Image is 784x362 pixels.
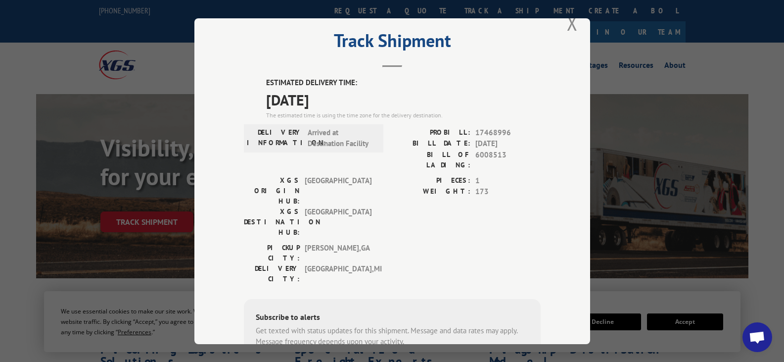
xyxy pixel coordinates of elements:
button: Close modal [567,10,578,36]
span: [GEOGRAPHIC_DATA] [305,206,371,237]
span: 17468996 [475,127,541,138]
span: [GEOGRAPHIC_DATA] [305,175,371,206]
label: PROBILL: [392,127,470,138]
label: DELIVERY INFORMATION: [247,127,303,149]
label: BILL OF LADING: [392,149,470,170]
label: BILL DATE: [392,138,470,150]
span: Arrived at Destination Facility [308,127,374,149]
label: XGS DESTINATION HUB: [244,206,300,237]
span: 6008513 [475,149,541,170]
label: PIECES: [392,175,470,186]
span: 173 [475,186,541,198]
label: ESTIMATED DELIVERY TIME: [266,77,541,89]
div: Subscribe to alerts [256,310,529,325]
a: Open chat [742,322,772,352]
span: [DATE] [475,138,541,150]
label: XGS ORIGIN HUB: [244,175,300,206]
div: Get texted with status updates for this shipment. Message and data rates may apply. Message frequ... [256,325,529,347]
span: [PERSON_NAME] , GA [305,242,371,263]
label: DELIVERY CITY: [244,263,300,284]
label: WEIGHT: [392,186,470,198]
span: 1 [475,175,541,186]
span: [DATE] [266,88,541,110]
span: [GEOGRAPHIC_DATA] , MI [305,263,371,284]
label: PICKUP CITY: [244,242,300,263]
h2: Track Shipment [244,34,541,52]
div: The estimated time is using the time zone for the delivery destination. [266,110,541,119]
